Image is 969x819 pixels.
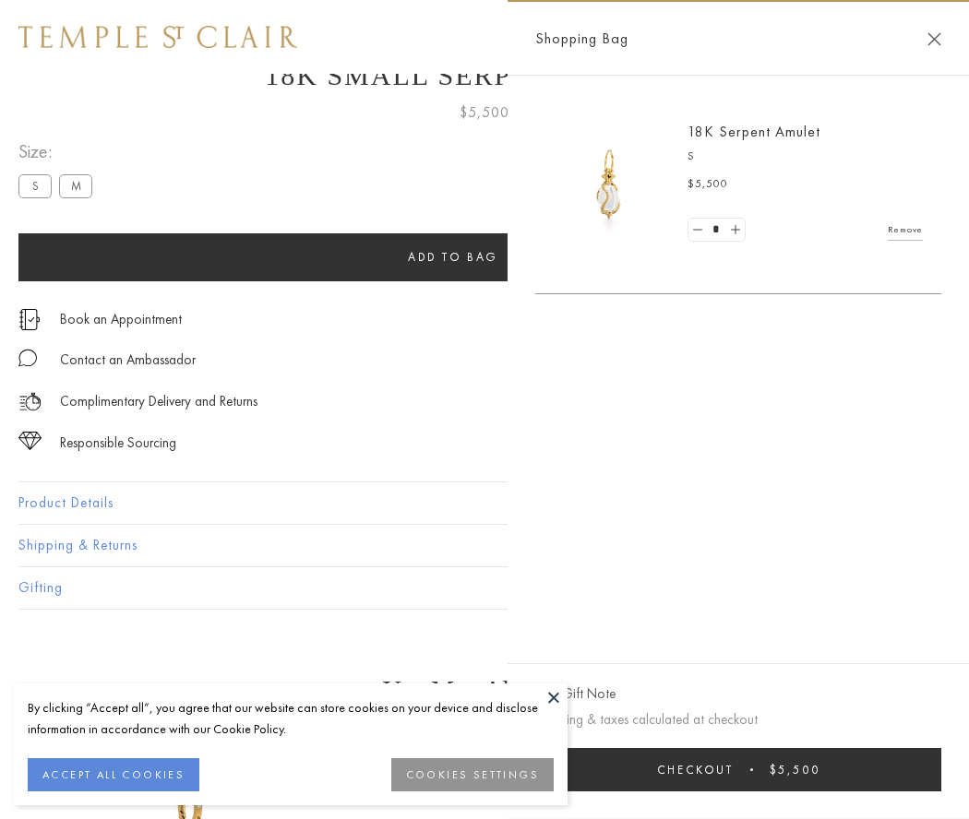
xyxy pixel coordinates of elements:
label: S [18,174,52,197]
p: S [688,148,923,166]
img: MessageIcon-01_2.svg [18,349,37,367]
div: Contact an Ambassador [60,349,196,372]
span: $5,500 [460,101,509,125]
p: Shipping & taxes calculated at checkout [535,708,941,731]
img: icon_sourcing.svg [18,432,42,450]
button: ACCEPT ALL COOKIES [28,758,199,791]
a: Book an Appointment [60,309,182,329]
h1: 18K Small Serpent Amulet [18,60,951,91]
h3: You May Also Like [46,675,923,705]
span: $5,500 [688,175,728,194]
span: $5,500 [770,762,820,777]
a: 18K Serpent Amulet [688,122,820,141]
button: Product Details [18,482,951,524]
span: Add to bag [408,249,498,265]
button: Add Gift Note [535,682,616,706]
img: Temple St. Clair [18,26,297,48]
div: Responsible Sourcing [60,432,176,455]
img: icon_delivery.svg [18,390,42,413]
div: By clicking “Accept all”, you agree that our website can store cookies on your device and disclos... [28,697,554,740]
span: Size: [18,136,100,167]
button: COOKIES SETTINGS [391,758,554,791]
span: Checkout [657,762,734,777]
button: Add to bag [18,233,888,281]
img: P51836-E11SERPPV [554,129,664,240]
p: Complimentary Delivery and Returns [60,390,257,413]
button: Close Shopping Bag [927,32,941,46]
span: Shopping Bag [535,27,628,51]
label: M [59,174,92,197]
img: icon_appointment.svg [18,309,41,330]
button: Gifting [18,567,951,609]
a: Remove [888,220,923,240]
button: Checkout $5,500 [535,748,941,791]
a: Set quantity to 2 [725,219,744,242]
button: Shipping & Returns [18,525,951,566]
a: Set quantity to 0 [688,219,707,242]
